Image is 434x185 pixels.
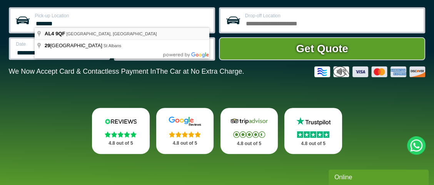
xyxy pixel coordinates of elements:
p: 4.8 out of 5 [165,139,205,148]
a: Tripadvisor Stars 4.8 out of 5 [220,108,278,154]
a: Google Stars 4.8 out of 5 [156,108,214,154]
img: Stars [105,131,137,137]
span: [GEOGRAPHIC_DATA] [45,43,103,48]
img: Trustpilot [293,116,333,126]
iframe: chat widget [329,168,430,185]
span: St Albans [103,43,121,48]
p: 4.8 out of 5 [293,139,333,149]
p: 4.8 out of 5 [100,139,141,148]
img: Google [165,116,205,126]
span: AL4 9QF [45,31,65,36]
label: Drop-off Location [245,13,419,18]
img: Reviews.io [100,116,141,126]
span: [GEOGRAPHIC_DATA], [GEOGRAPHIC_DATA] [66,31,157,36]
label: Date [16,42,104,46]
img: Stars [169,131,201,137]
label: Pick-up Location [35,13,209,18]
img: Stars [297,131,329,138]
span: The Car at No Extra Charge. [156,68,244,75]
p: We Now Accept Card & Contactless Payment In [9,68,244,76]
span: 29 [45,43,50,48]
a: Reviews.io Stars 4.8 out of 5 [92,108,149,154]
button: Get Quote [219,37,426,60]
img: Tripadvisor [229,116,269,126]
p: 4.8 out of 5 [229,139,269,149]
a: Trustpilot Stars 4.8 out of 5 [284,108,342,154]
img: Stars [233,131,265,138]
img: Credit And Debit Cards [314,66,425,77]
